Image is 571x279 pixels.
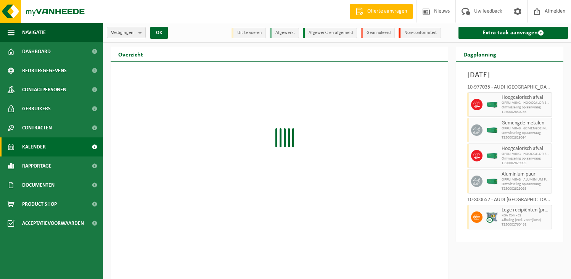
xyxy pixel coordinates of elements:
span: Omwisseling op aanvraag [502,182,550,187]
li: Uit te voeren [232,28,266,38]
img: PB-AP-CU [486,211,498,223]
a: Offerte aanvragen [350,4,413,19]
span: T250002830256 [502,110,550,115]
span: Gemengde metalen [502,120,550,126]
span: OPRUIMING : GEMENGDE METALEN [502,126,550,131]
span: KGA Colli - C2 [502,213,550,218]
span: Afhaling (excl. voorrijkost) [502,218,550,223]
li: Non-conformiteit [399,28,441,38]
div: 10-977035 - AUDI [GEOGRAPHIC_DATA] SA/NV - AFVALPARK AP – OPRUIMING EOP - VORST [467,85,552,92]
a: Extra taak aanvragen [458,27,568,39]
img: HK-XC-40-GN-00 [486,102,498,108]
span: Lege recipiënten (product) [502,207,550,213]
span: T250002829094 [502,135,550,140]
h3: [DATE] [467,69,552,81]
span: T250002760461 [502,223,550,227]
span: Vestigingen [111,27,135,39]
span: OPRUIMING : HOOGCALORISCH AFVAL [502,152,550,156]
div: 10-800652 - AUDI [GEOGRAPHIC_DATA] SA/[GEOGRAPHIC_DATA]-AFVALPARK C2-INGANG 1 - VORST [467,197,552,205]
span: Dashboard [22,42,51,61]
span: T250002829093 [502,187,550,191]
span: Rapportage [22,156,51,176]
span: Offerte aanvragen [365,8,409,15]
li: Afgewerkt [270,28,299,38]
span: Omwisseling op aanvraag [502,156,550,161]
span: Product Shop [22,195,57,214]
img: HK-XC-40-GN-00 [486,153,498,159]
span: OPRUIMING : HOOGCALORISCH AFVAL [502,101,550,105]
img: HK-XC-40-GN-00 [486,127,498,133]
span: Documenten [22,176,55,195]
span: Acceptatievoorwaarden [22,214,84,233]
button: OK [150,27,168,39]
span: T250002829095 [502,161,550,166]
span: OPRUIMING : ALUMINIUM PUUR [502,177,550,182]
h2: Dagplanning [456,47,504,61]
img: HK-XC-40-GN-00 [486,179,498,184]
span: Navigatie [22,23,46,42]
span: Bedrijfsgegevens [22,61,67,80]
span: Hoogcalorisch afval [502,146,550,152]
h2: Overzicht [111,47,151,61]
span: Contracten [22,118,52,137]
button: Vestigingen [107,27,146,38]
span: Kalender [22,137,46,156]
span: Aluminium puur [502,171,550,177]
span: Omwisseling op aanvraag [502,131,550,135]
li: Afgewerkt en afgemeld [303,28,357,38]
li: Geannuleerd [361,28,395,38]
span: Gebruikers [22,99,51,118]
span: Hoogcalorisch afval [502,95,550,101]
span: Omwisseling op aanvraag [502,105,550,110]
span: Contactpersonen [22,80,66,99]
